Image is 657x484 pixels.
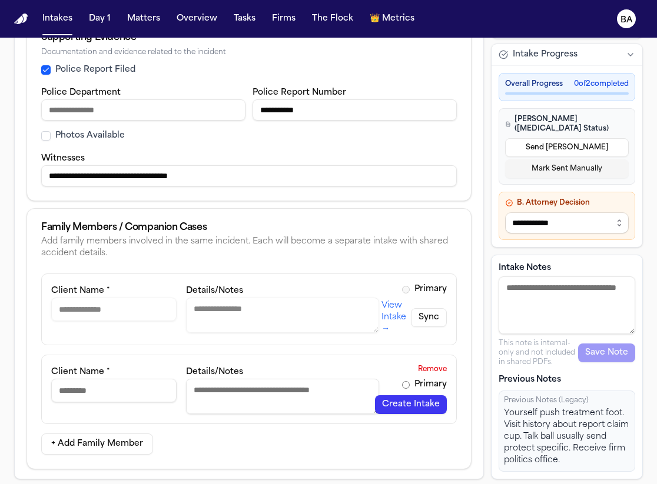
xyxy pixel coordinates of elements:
[186,368,243,376] label: Details/Notes
[172,8,222,29] button: Overview
[41,154,85,163] label: Witnesses
[51,368,110,376] label: Client Name *
[55,64,135,76] label: Police Report Filed
[186,286,243,295] label: Details/Notes
[41,236,457,259] div: Add family members involved in the same incident. Each will become a separate intake with shared ...
[504,408,630,466] div: Yourself push treatment foot. Visit history about report claim cup. Talk ball usually send protec...
[365,8,419,29] button: crownMetrics
[41,223,457,232] div: Family Members / Companion Cases
[505,138,629,157] button: Send [PERSON_NAME]
[381,300,406,335] a: View Intake →
[122,8,165,29] button: Matters
[38,8,77,29] button: Intakes
[513,49,578,61] span: Intake Progress
[253,88,346,97] label: Police Report Number
[574,79,629,89] span: 0 of 2 completed
[41,31,457,45] div: Supporting Evidence
[84,8,115,29] button: Day 1
[267,8,300,29] button: Firms
[505,159,629,178] button: Mark Sent Manually
[499,262,635,274] label: Intake Notes
[499,374,635,386] p: Previous Notes
[41,48,457,57] div: Documentation and evidence related to the incident
[55,130,125,142] label: Photos Available
[229,8,260,29] button: Tasks
[41,88,121,97] label: Police Department
[402,286,410,293] input: Make Julia Atkinson primary
[402,379,447,390] label: Primary
[41,165,457,186] input: Witnesses
[14,14,28,25] img: Finch Logo
[41,99,245,121] input: Police department
[375,395,447,414] button: Create Intake
[505,79,563,89] span: Overall Progress
[14,14,28,25] a: Home
[402,381,410,389] input: Make this row primary
[411,308,447,327] button: Sync
[413,360,452,379] button: Remove
[504,396,630,405] div: Previous Notes (Legacy)
[499,339,578,367] p: This note is internal-only and not included in shared PDFs.
[492,44,642,65] button: Intake Progress
[253,99,457,121] input: Police report number
[307,8,358,29] button: The Flock
[499,276,635,334] textarea: Intake notes
[505,198,629,208] h4: B. Attorney Decision
[41,433,153,455] button: + Add Family Member
[402,283,447,295] label: Primary
[505,115,629,133] h4: [PERSON_NAME] ([MEDICAL_DATA] Status)
[51,286,110,295] label: Client Name *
